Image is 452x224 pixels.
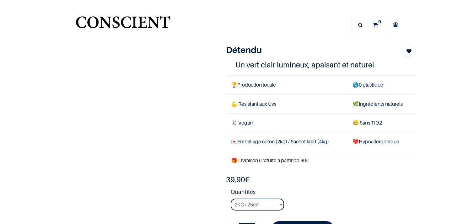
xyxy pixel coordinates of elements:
td: Emballage coton (2kg) / Sachet kraft (4kg) [226,132,347,151]
span: 🐰 Vegan [231,120,253,126]
span: 🌿 [352,101,359,107]
td: ❤️Hypoallergénique [347,132,415,151]
strong: Quantités [231,188,415,199]
td: Production locale [226,76,347,94]
span: 💪 Résistant aux Uvs [231,101,276,107]
button: Add to wishlist [403,45,415,57]
td: 0 plastique [347,76,415,94]
span: Add to wishlist [406,47,412,55]
h4: Un vert clair lumineux, apaisant et naturel [235,60,406,70]
span: 😄 S [352,120,363,126]
a: Logo of Conscient [74,13,171,37]
span: 🏆 [231,82,237,88]
span: 🌎 [352,82,359,88]
b: € [226,175,250,184]
span: 💌 [231,138,237,145]
td: Ingrédients naturels [347,94,415,113]
h1: Détendu [226,45,387,55]
td: ans TiO2 [347,113,415,132]
sup: 0 [377,19,383,25]
span: 39,90 [226,175,245,184]
img: Conscient [74,13,171,37]
a: 0 [368,14,386,36]
font: 🎁 Livraison Gratuite à partir de 90€ [231,157,309,163]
